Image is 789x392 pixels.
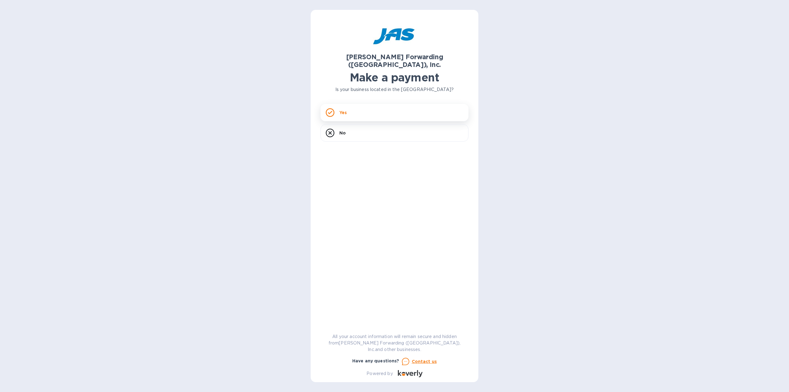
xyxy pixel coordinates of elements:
[412,359,437,364] u: Contact us
[339,130,346,136] p: No
[321,86,468,93] p: Is your business located in the [GEOGRAPHIC_DATA]?
[321,71,468,84] h1: Make a payment
[346,53,443,68] b: [PERSON_NAME] Forwarding ([GEOGRAPHIC_DATA]), Inc.
[339,109,347,116] p: Yes
[321,333,468,353] p: All your account information will remain secure and hidden from [PERSON_NAME] Forwarding ([GEOGRA...
[352,358,399,363] b: Have any questions?
[366,370,393,377] p: Powered by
